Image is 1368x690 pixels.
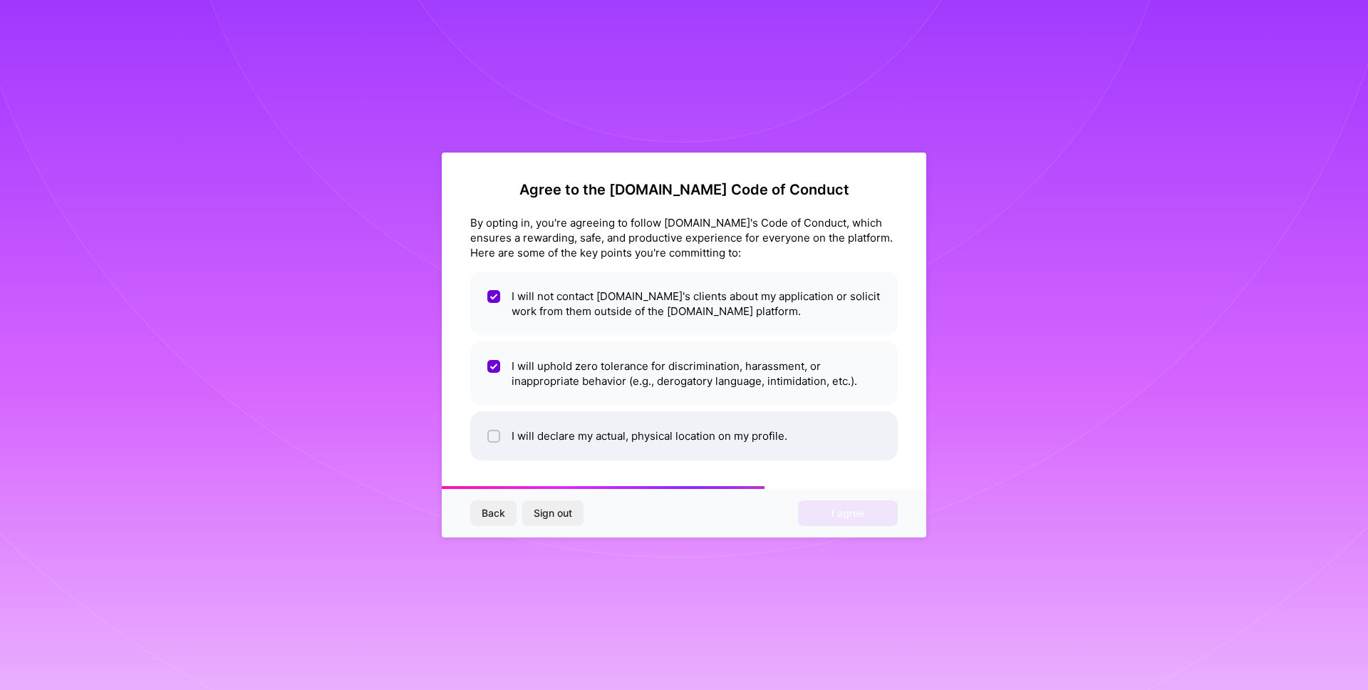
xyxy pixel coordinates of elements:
[534,506,572,520] span: Sign out
[470,215,898,260] div: By opting in, you're agreeing to follow [DOMAIN_NAME]'s Code of Conduct, which ensures a rewardin...
[470,500,517,526] button: Back
[470,272,898,336] li: I will not contact [DOMAIN_NAME]'s clients about my application or solicit work from them outside...
[470,181,898,198] h2: Agree to the [DOMAIN_NAME] Code of Conduct
[482,506,505,520] span: Back
[470,341,898,406] li: I will uphold zero tolerance for discrimination, harassment, or inappropriate behavior (e.g., der...
[470,411,898,460] li: I will declare my actual, physical location on my profile.
[522,500,584,526] button: Sign out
